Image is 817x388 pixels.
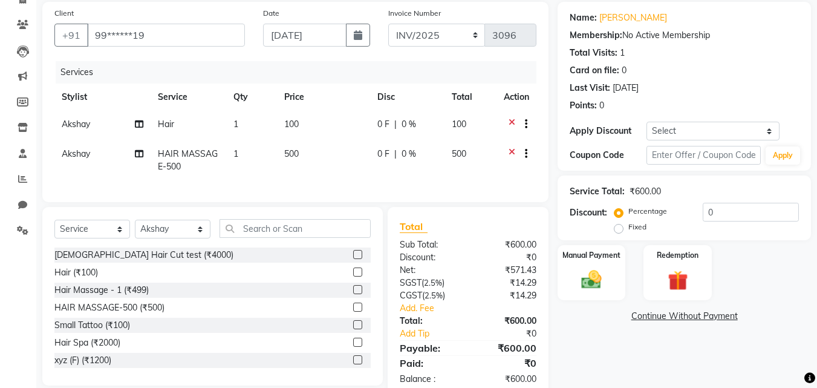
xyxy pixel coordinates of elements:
span: 500 [284,148,299,159]
div: [DEMOGRAPHIC_DATA] Hair Cut test (₹4000) [54,249,233,261]
div: xyz (F) (₹1200) [54,354,111,367]
label: Invoice Number [388,8,441,19]
span: 100 [284,119,299,130]
div: Balance : [391,373,468,386]
span: 0 F [377,118,389,131]
div: Discount: [570,206,607,219]
th: Qty [226,84,276,111]
img: _cash.svg [575,268,608,291]
div: Total Visits: [570,47,617,59]
th: Action [496,84,536,111]
div: ₹0 [481,327,546,340]
div: Name: [570,12,597,24]
div: ₹600.00 [468,341,545,355]
span: CGST [400,290,422,301]
button: Apply [766,146,800,165]
th: Price [277,84,370,111]
label: Fixed [628,222,646,232]
div: ₹0 [468,251,545,264]
label: Percentage [628,206,667,217]
div: ₹600.00 [630,185,661,198]
span: 2.5% [425,291,443,300]
label: Client [54,8,74,19]
button: +91 [54,24,88,47]
div: Payable: [391,341,468,355]
th: Service [151,84,226,111]
th: Total [444,84,497,111]
span: 500 [452,148,466,159]
label: Manual Payment [562,250,620,261]
a: Add. Fee [391,302,545,315]
span: HAIR MASSAGE-500 [158,148,218,172]
span: | [394,118,397,131]
div: ₹0 [468,356,545,370]
div: 0 [599,99,604,112]
span: 1 [233,148,238,159]
div: 1 [620,47,625,59]
div: ( ) [391,277,468,289]
div: Sub Total: [391,238,468,251]
span: Hair [158,119,174,130]
div: HAIR MASSAGE-500 (₹500) [54,301,164,314]
div: Paid: [391,356,468,370]
div: Hair Spa (₹2000) [54,337,120,349]
div: Card on file: [570,64,619,77]
label: Date [263,8,279,19]
span: 100 [452,119,466,130]
div: Points: [570,99,597,112]
a: [PERSON_NAME] [599,12,667,24]
div: ₹600.00 [468,373,545,386]
div: Apply Discount [570,125,646,137]
div: Services [56,61,545,84]
div: ₹571.43 [468,264,545,277]
span: Akshay [62,119,90,130]
div: No Active Membership [570,29,799,42]
input: Search or Scan [220,219,371,238]
div: Hair (₹100) [54,266,98,279]
div: Net: [391,264,468,277]
div: Small Tattoo (₹100) [54,319,130,332]
div: ₹600.00 [468,238,545,251]
input: Search by Name/Mobile/Email/Code [87,24,245,47]
div: ₹600.00 [468,315,545,327]
img: _gift.svg [662,268,694,293]
span: 1 [233,119,238,130]
div: ( ) [391,289,468,302]
div: Total: [391,315,468,327]
span: 2.5% [424,278,442,288]
span: 0 % [402,148,416,160]
div: 0 [622,64,627,77]
label: Redemption [657,250,698,261]
input: Enter Offer / Coupon Code [646,146,761,165]
div: ₹14.29 [468,277,545,289]
div: ₹14.29 [468,289,545,302]
div: Discount: [391,251,468,264]
span: Akshay [62,148,90,159]
span: 0 F [377,148,389,160]
div: [DATE] [613,82,639,94]
div: Last Visit: [570,82,610,94]
th: Stylist [54,84,151,111]
a: Continue Without Payment [560,310,809,323]
div: Hair Massage - 1 (₹499) [54,284,149,297]
th: Disc [370,84,444,111]
div: Coupon Code [570,149,646,162]
span: 0 % [402,118,416,131]
span: | [394,148,397,160]
a: Add Tip [391,327,481,340]
div: Service Total: [570,185,625,198]
div: Membership: [570,29,622,42]
span: SGST [400,277,422,288]
span: Total [400,220,428,233]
